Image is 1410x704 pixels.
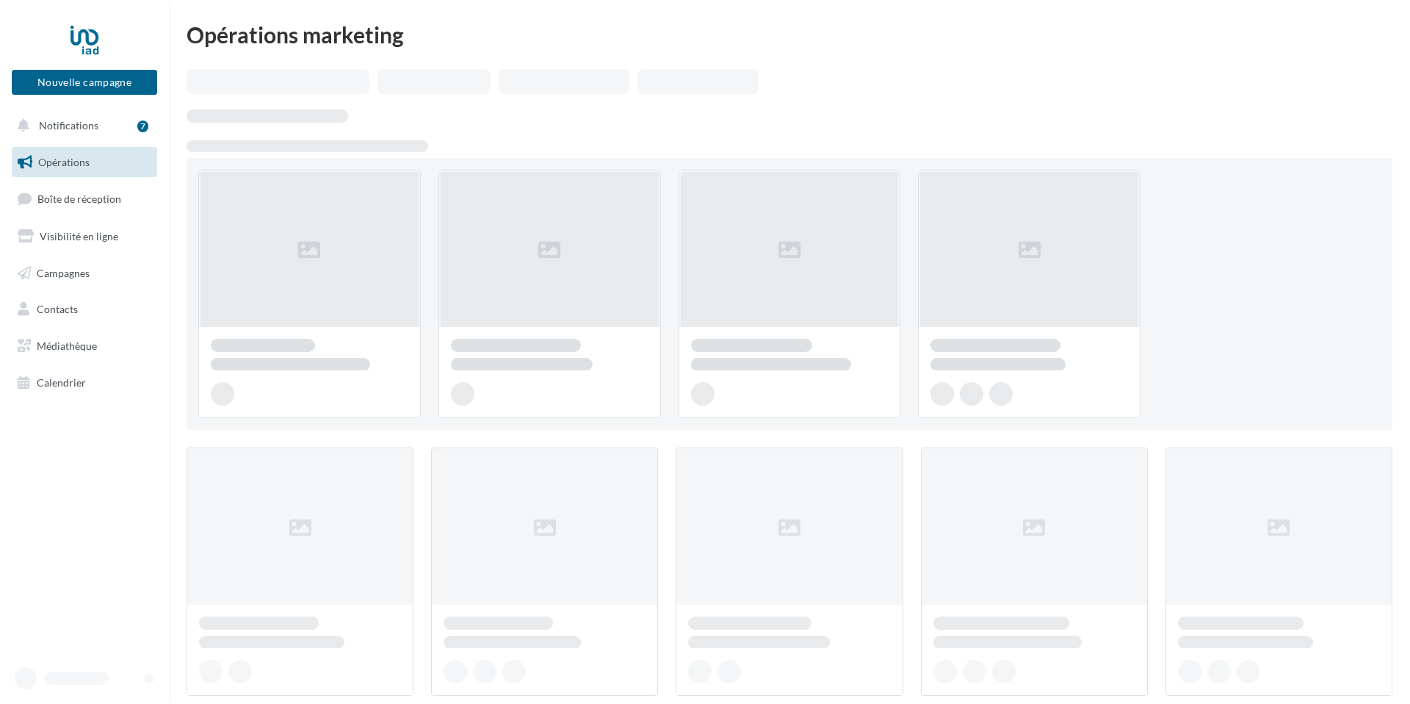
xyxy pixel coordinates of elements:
span: Contacts [37,303,78,315]
a: Calendrier [9,367,160,398]
a: Boîte de réception [9,183,160,215]
div: Opérations marketing [187,24,1392,46]
a: Campagnes [9,258,160,289]
button: Notifications 7 [9,110,154,141]
a: Contacts [9,294,160,325]
span: Médiathèque [37,340,97,352]
span: Notifications [39,119,98,132]
a: Médiathèque [9,331,160,362]
span: Calendrier [37,376,86,389]
a: Opérations [9,147,160,178]
span: Opérations [38,156,90,168]
button: Nouvelle campagne [12,70,157,95]
div: 7 [137,121,148,132]
span: Campagnes [37,266,90,279]
a: Visibilité en ligne [9,221,160,252]
span: Visibilité en ligne [40,230,118,243]
span: Boîte de réception [37,193,121,205]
